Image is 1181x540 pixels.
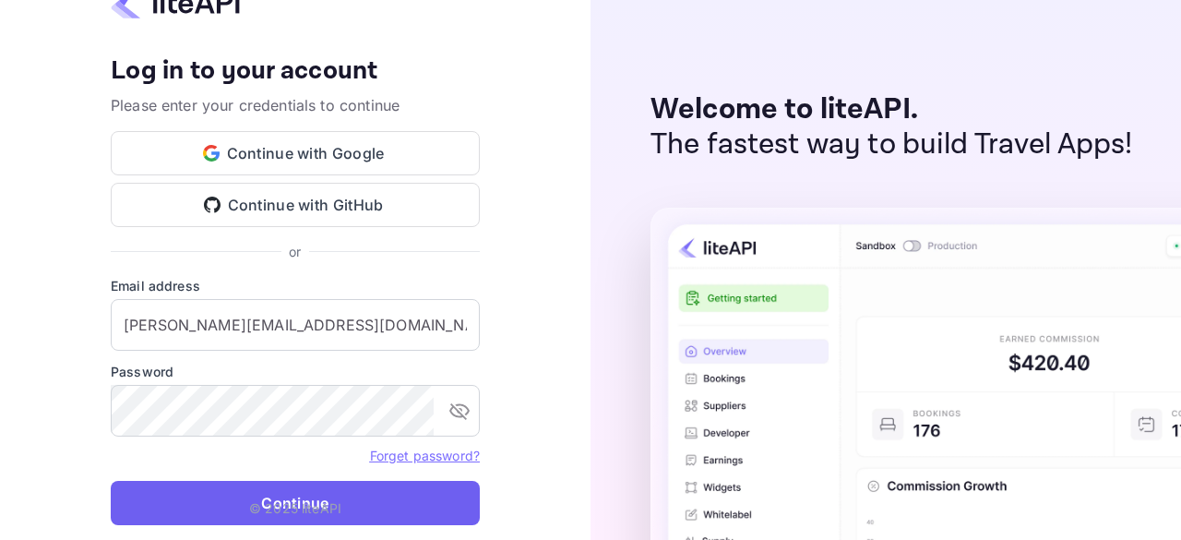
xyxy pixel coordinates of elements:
[111,183,480,227] button: Continue with GitHub
[289,242,301,261] p: or
[111,362,480,381] label: Password
[111,481,480,525] button: Continue
[111,94,480,116] p: Please enter your credentials to continue
[441,392,478,429] button: toggle password visibility
[650,127,1133,162] p: The fastest way to build Travel Apps!
[370,446,480,464] a: Forget password?
[249,498,341,518] p: © 2025 liteAPI
[111,276,480,295] label: Email address
[370,448,480,463] a: Forget password?
[650,92,1133,127] p: Welcome to liteAPI.
[111,131,480,175] button: Continue with Google
[111,299,480,351] input: Enter your email address
[111,55,480,88] h4: Log in to your account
